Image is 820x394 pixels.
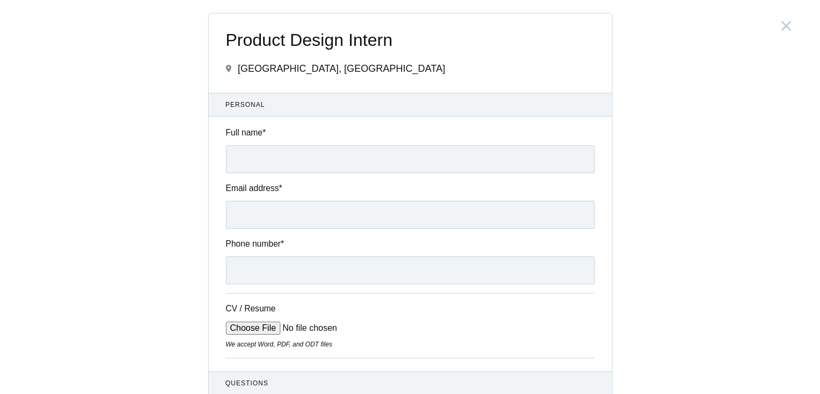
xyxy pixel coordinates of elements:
[226,126,595,139] label: Full name
[225,100,595,110] span: Personal
[226,31,595,50] span: Product Design Intern
[226,237,595,250] label: Phone number
[226,339,595,349] div: We accept Word, PDF, and ODT files
[238,63,445,74] span: [GEOGRAPHIC_DATA], [GEOGRAPHIC_DATA]
[226,302,307,315] label: CV / Resume
[225,378,595,388] span: Questions
[226,182,595,194] label: Email address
